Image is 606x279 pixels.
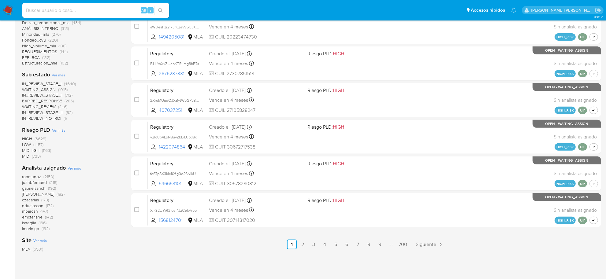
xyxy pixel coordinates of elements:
[141,7,146,13] span: Alt
[471,7,505,13] span: Accesos rápidos
[594,14,603,19] span: 3.161.2
[595,7,601,13] a: Salir
[531,7,593,13] p: mayra.pernia@mercadolibre.com
[150,7,151,13] span: s
[22,6,169,14] input: Buscar usuario o caso...
[511,8,516,13] a: Notificaciones
[154,6,167,15] button: search-icon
